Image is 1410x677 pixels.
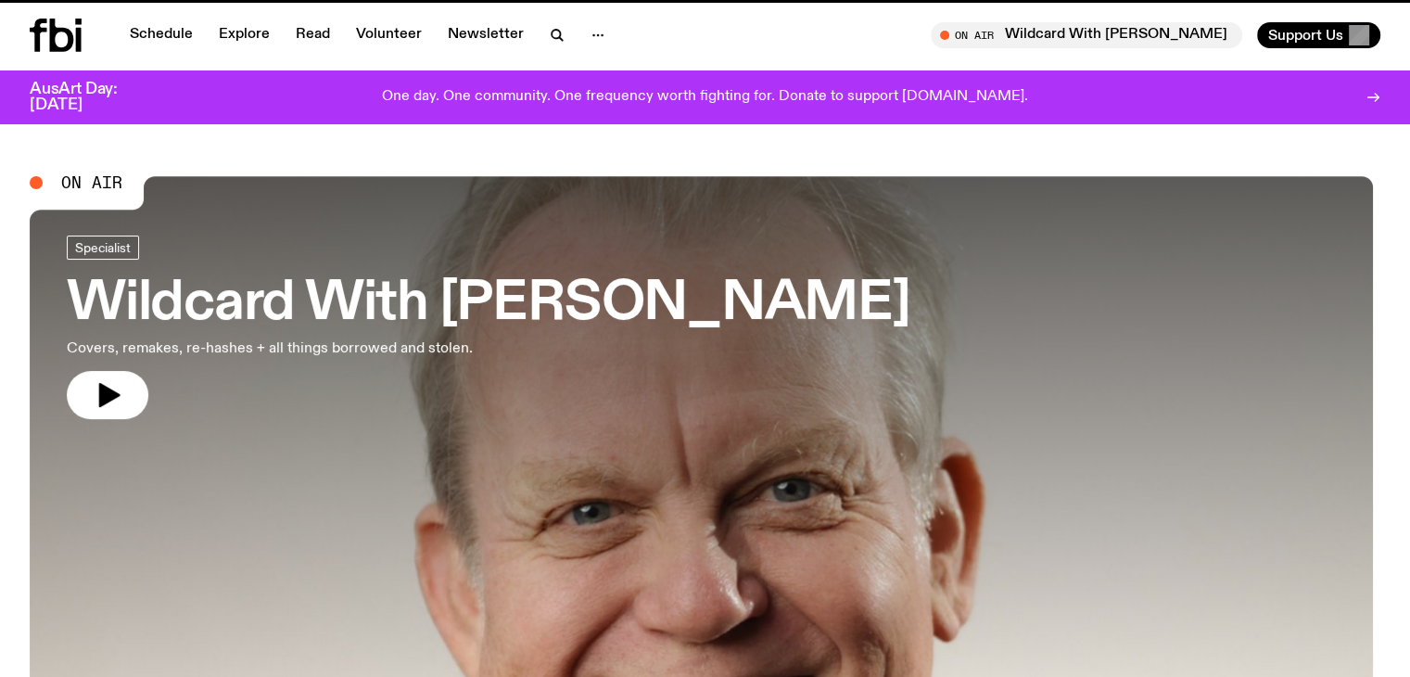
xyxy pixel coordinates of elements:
[437,22,535,48] a: Newsletter
[1257,22,1380,48] button: Support Us
[119,22,204,48] a: Schedule
[208,22,281,48] a: Explore
[285,22,341,48] a: Read
[931,22,1242,48] button: On AirWildcard With [PERSON_NAME]
[345,22,433,48] a: Volunteer
[1268,27,1343,44] span: Support Us
[382,89,1028,106] p: One day. One community. One frequency worth fighting for. Donate to support [DOMAIN_NAME].
[30,82,148,113] h3: AusArt Day: [DATE]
